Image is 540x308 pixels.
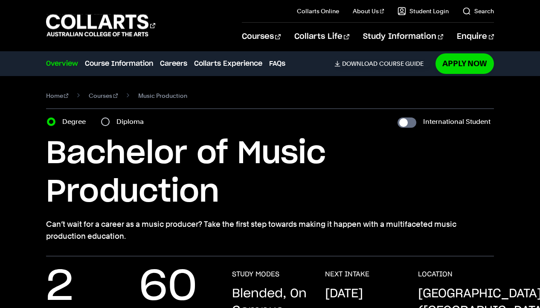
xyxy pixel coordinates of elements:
[353,7,384,15] a: About Us
[46,135,494,211] h1: Bachelor of Music Production
[160,59,187,69] a: Careers
[363,23,443,51] a: Study Information
[269,59,285,69] a: FAQs
[46,59,78,69] a: Overview
[46,218,494,242] p: Can’t wait for a career as a music producer? Take the first step towards making it happen with a ...
[138,90,187,102] span: Music Production
[116,116,149,128] label: Diploma
[242,23,281,51] a: Courses
[325,270,369,279] h3: NEXT INTAKE
[334,60,430,67] a: DownloadCourse Guide
[139,270,197,304] p: 60
[194,59,262,69] a: Collarts Experience
[294,23,349,51] a: Collarts Life
[46,90,69,102] a: Home
[62,116,91,128] label: Degree
[232,270,279,279] h3: STUDY MODES
[46,270,73,304] p: 2
[398,7,449,15] a: Student Login
[297,7,339,15] a: Collarts Online
[435,53,494,73] a: Apply Now
[418,270,453,279] h3: LOCATION
[46,13,155,38] div: Go to homepage
[462,7,494,15] a: Search
[89,90,118,102] a: Courses
[85,59,153,69] a: Course Information
[325,285,363,302] p: [DATE]
[342,60,377,67] span: Download
[423,116,491,128] label: International Student
[457,23,494,51] a: Enquire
